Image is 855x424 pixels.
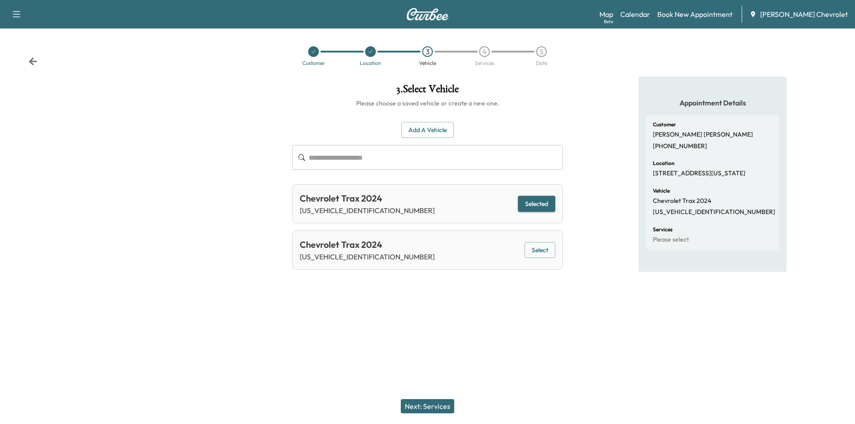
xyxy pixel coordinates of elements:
h6: Location [653,161,675,166]
button: Add a Vehicle [401,122,454,138]
a: MapBeta [599,9,613,20]
div: 5 [536,46,547,57]
img: Curbee Logo [406,8,449,20]
h6: Services [653,227,672,232]
p: [US_VEHICLE_IDENTIFICATION_NUMBER] [653,208,775,216]
div: Vehicle [419,61,436,66]
h5: Appointment Details [646,98,779,108]
h1: 3 . Select Vehicle [292,84,563,99]
button: Selected [518,196,555,212]
span: [PERSON_NAME] Chevrolet [760,9,848,20]
button: Select [525,242,555,258]
p: Please select [653,236,689,244]
div: Services [475,61,494,66]
p: [PHONE_NUMBER] [653,142,707,150]
a: Calendar [620,9,650,20]
p: [PERSON_NAME] [PERSON_NAME] [653,131,753,139]
p: [US_VEHICLE_IDENTIFICATION_NUMBER] [300,205,435,216]
div: Customer [302,61,325,66]
div: Beta [604,18,613,25]
div: Chevrolet Trax 2024 [300,192,435,205]
h6: Please choose a saved vehicle or create a new one. [292,99,563,108]
div: Chevrolet Trax 2024 [300,238,435,251]
p: [US_VEHICLE_IDENTIFICATION_NUMBER] [300,251,435,262]
div: Back [28,57,37,66]
h6: Customer [653,122,676,127]
button: Next: Services [401,399,454,413]
div: Date [536,61,547,66]
a: Book New Appointment [657,9,733,20]
div: 4 [479,46,490,57]
div: 3 [422,46,433,57]
p: Chevrolet Trax 2024 [653,197,711,205]
h6: Vehicle [653,188,670,194]
div: Location [360,61,381,66]
p: [STREET_ADDRESS][US_STATE] [653,170,745,178]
